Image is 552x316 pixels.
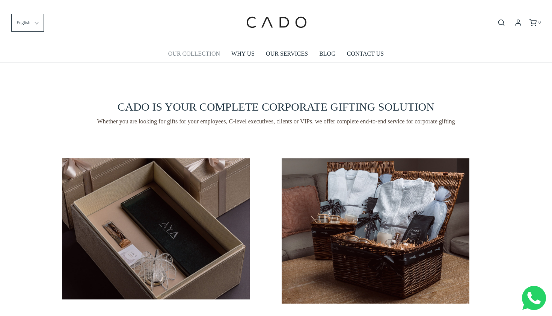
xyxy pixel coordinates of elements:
[528,19,541,26] a: 0
[118,100,434,113] span: CADO IS YOUR COMPLETE CORPORATE GIFTING SOLUTION
[495,18,508,27] button: Open search bar
[214,32,251,38] span: Company name
[62,117,490,126] span: Whether you are looking for gifts for your employees, C-level executives, clients or VIPs, we off...
[168,45,220,62] a: OUR COLLECTION
[214,1,238,7] span: Last name
[266,45,308,62] a: OUR SERVICES
[244,6,308,39] img: cadogifting
[214,62,250,68] span: Number of gifts
[538,20,541,25] span: 0
[17,19,30,26] span: English
[522,286,546,310] img: Whatsapp
[11,14,44,32] button: English
[62,158,250,299] img: vancleef_fja5190v111657354892119-1-1657819375419.jpg
[319,45,336,62] a: BLOG
[231,45,255,62] a: WHY US
[347,45,384,62] a: CONTACT US
[282,158,469,304] img: cadogiftinglinkedin--_fja4920v111657355121460-1657819515119.jpg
